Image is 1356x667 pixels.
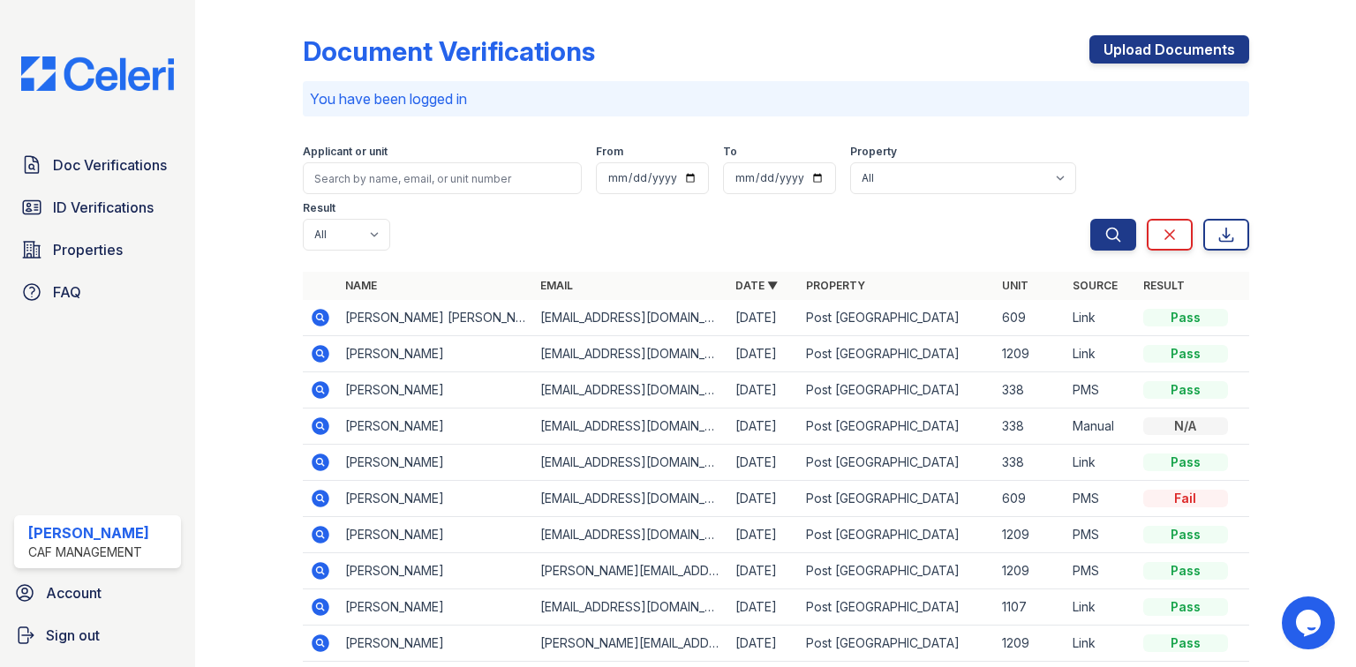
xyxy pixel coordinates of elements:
[995,553,1066,589] td: 1209
[338,553,533,589] td: [PERSON_NAME]
[799,336,994,372] td: Post [GEOGRAPHIC_DATA]
[728,517,799,553] td: [DATE]
[533,300,728,336] td: [EMAIL_ADDRESS][DOMAIN_NAME]
[728,589,799,626] td: [DATE]
[53,239,123,260] span: Properties
[1143,490,1228,507] div: Fail
[799,626,994,662] td: Post [GEOGRAPHIC_DATA]
[338,372,533,408] td: [PERSON_NAME]
[338,517,533,553] td: [PERSON_NAME]
[533,626,728,662] td: [PERSON_NAME][EMAIL_ADDRESS][DOMAIN_NAME]
[995,481,1066,517] td: 609
[799,408,994,445] td: Post [GEOGRAPHIC_DATA]
[338,626,533,662] td: [PERSON_NAME]
[338,300,533,336] td: [PERSON_NAME] [PERSON_NAME]
[533,408,728,445] td: [EMAIL_ADDRESS][DOMAIN_NAME]
[1066,445,1136,481] td: Link
[28,522,149,543] div: [PERSON_NAME]
[53,281,81,303] span: FAQ
[46,582,102,603] span: Account
[14,190,181,225] a: ID Verifications
[14,147,181,183] a: Doc Verifications
[1143,562,1228,580] div: Pass
[1066,589,1136,626] td: Link
[7,618,188,653] a: Sign out
[1066,553,1136,589] td: PMS
[1143,598,1228,616] div: Pass
[995,336,1066,372] td: 1209
[53,154,167,176] span: Doc Verifications
[533,553,728,589] td: [PERSON_NAME][EMAIL_ADDRESS][DOMAIN_NAME]
[799,445,994,481] td: Post [GEOGRAPHIC_DATA]
[533,445,728,481] td: [EMAIL_ADDRESS][DOMAIN_NAME]
[728,481,799,517] td: [DATE]
[338,445,533,481] td: [PERSON_NAME]
[799,481,994,517] td: Post [GEOGRAPHIC_DATA]
[1066,517,1136,553] td: PMS
[533,481,728,517] td: [EMAIL_ADDRESS][DOMAIN_NAME]
[533,589,728,626] td: [EMAIL_ADDRESS][DOMAIN_NAME]
[1143,453,1228,471] div: Pass
[338,408,533,445] td: [PERSON_NAME]
[728,336,799,372] td: [DATE]
[995,300,1066,336] td: 609
[850,145,897,159] label: Property
[799,517,994,553] td: Post [GEOGRAPHIC_DATA]
[728,372,799,408] td: [DATE]
[799,589,994,626] td: Post [GEOGRAPHIC_DATA]
[1143,417,1228,435] div: N/A
[53,197,154,218] span: ID Verifications
[540,279,573,292] a: Email
[338,589,533,626] td: [PERSON_NAME]
[1143,279,1185,292] a: Result
[14,232,181,267] a: Properties
[1066,408,1136,445] td: Manual
[14,274,181,310] a: FAQ
[799,300,994,336] td: Post [GEOGRAPHIC_DATA]
[1066,626,1136,662] td: Link
[728,408,799,445] td: [DATE]
[995,626,1066,662] td: 1209
[533,372,728,408] td: [EMAIL_ADDRESS][DOMAIN_NAME]
[533,336,728,372] td: [EMAIL_ADDRESS][DOMAIN_NAME]
[1143,634,1228,652] div: Pass
[735,279,778,292] a: Date ▼
[338,336,533,372] td: [PERSON_NAME]
[728,300,799,336] td: [DATE]
[303,201,335,215] label: Result
[799,372,994,408] td: Post [GEOGRAPHIC_DATA]
[1143,309,1228,326] div: Pass
[1066,481,1136,517] td: PMS
[728,553,799,589] td: [DATE]
[995,589,1066,626] td: 1107
[533,517,728,553] td: [EMAIL_ADDRESS][DOMAIN_NAME]
[995,372,1066,408] td: 338
[345,279,377,292] a: Name
[799,553,994,589] td: Post [GEOGRAPHIC_DATA]
[728,626,799,662] td: [DATE]
[1143,526,1228,543] div: Pass
[995,517,1066,553] td: 1209
[1089,35,1249,64] a: Upload Documents
[1143,381,1228,399] div: Pass
[728,445,799,481] td: [DATE]
[7,575,188,611] a: Account
[303,145,388,159] label: Applicant or unit
[310,88,1242,109] p: You have been logged in
[1002,279,1028,292] a: Unit
[7,56,188,91] img: CE_Logo_Blue-a8612792a0a2168367f1c8372b55b34899dd931a85d93a1a3d3e32e68fde9ad4.png
[1066,300,1136,336] td: Link
[28,543,149,561] div: CAF Management
[303,35,595,67] div: Document Verifications
[995,445,1066,481] td: 338
[303,162,582,194] input: Search by name, email, or unit number
[46,625,100,646] span: Sign out
[1066,372,1136,408] td: PMS
[806,279,865,292] a: Property
[1073,279,1118,292] a: Source
[1282,596,1338,649] iframe: chat widget
[596,145,623,159] label: From
[995,408,1066,445] td: 338
[723,145,737,159] label: To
